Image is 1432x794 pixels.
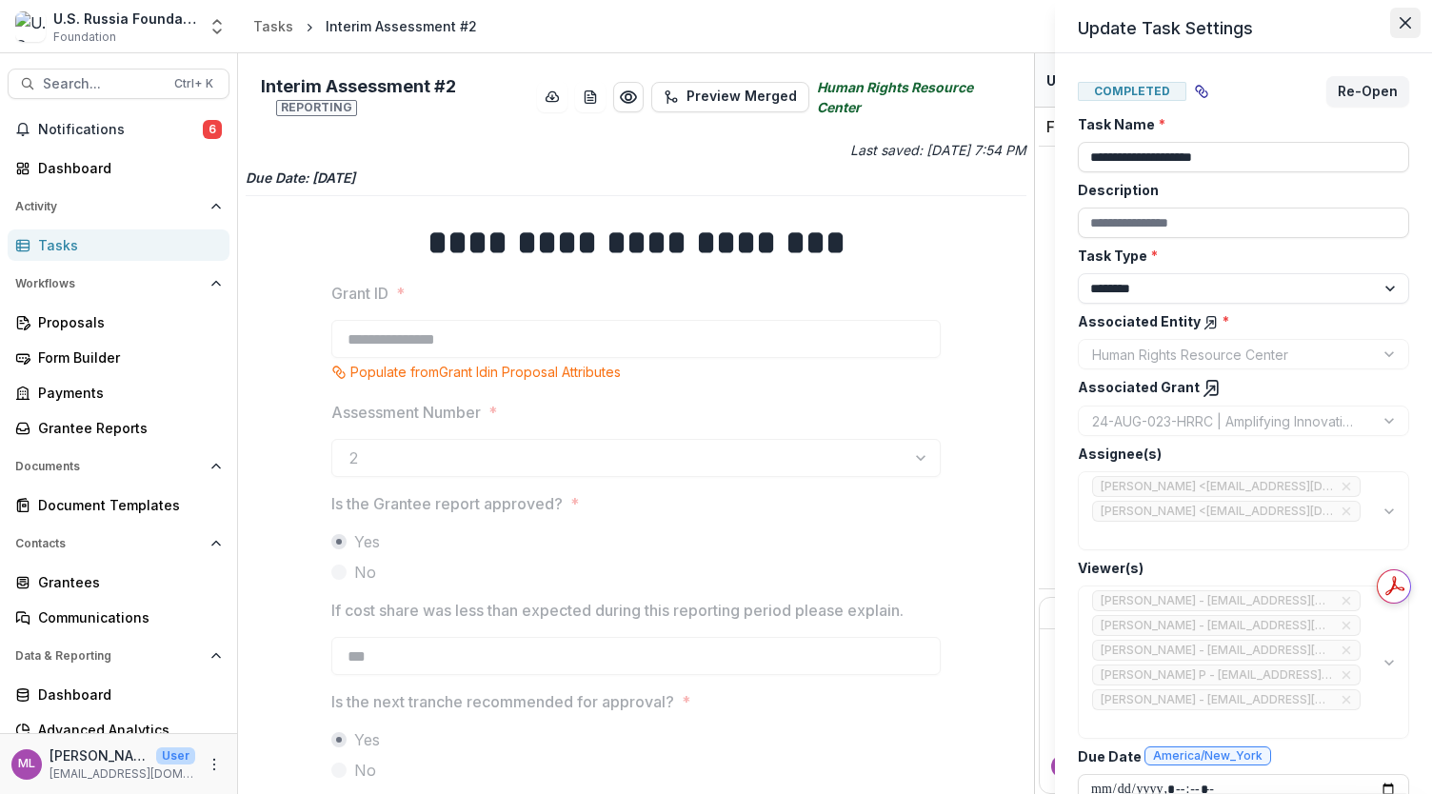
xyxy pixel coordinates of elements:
label: Assignee(s) [1078,444,1398,464]
label: Associated Grant [1078,377,1398,398]
label: Task Name [1078,114,1398,134]
label: Due Date [1078,746,1398,766]
label: Viewer(s) [1078,558,1398,578]
label: Associated Entity [1078,311,1398,331]
label: Task Type [1078,246,1398,266]
span: Completed [1078,82,1186,101]
button: Close [1390,8,1421,38]
button: View dependent tasks [1186,76,1217,107]
button: Re-Open [1326,76,1409,107]
label: Description [1078,180,1398,200]
span: America/New_York [1153,749,1263,763]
